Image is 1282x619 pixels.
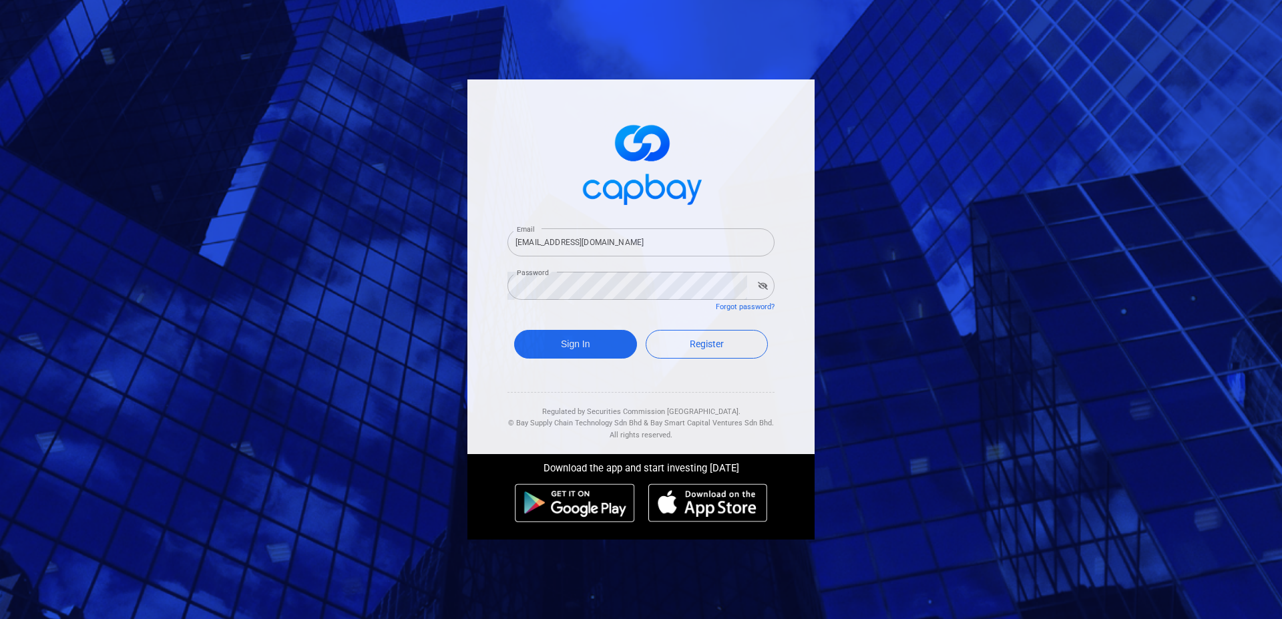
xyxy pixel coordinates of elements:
label: Password [517,268,549,278]
label: Email [517,224,534,234]
span: Register [690,339,724,349]
span: Bay Smart Capital Ventures Sdn Bhd. [650,419,774,427]
div: Download the app and start investing [DATE] [457,454,825,477]
div: Regulated by Securities Commission [GEOGRAPHIC_DATA]. & All rights reserved. [507,393,775,441]
a: Register [646,330,769,359]
img: android [515,483,635,522]
a: Forgot password? [716,302,775,311]
img: ios [648,483,767,522]
span: © Bay Supply Chain Technology Sdn Bhd [508,419,642,427]
img: logo [574,113,708,212]
button: Sign In [514,330,637,359]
